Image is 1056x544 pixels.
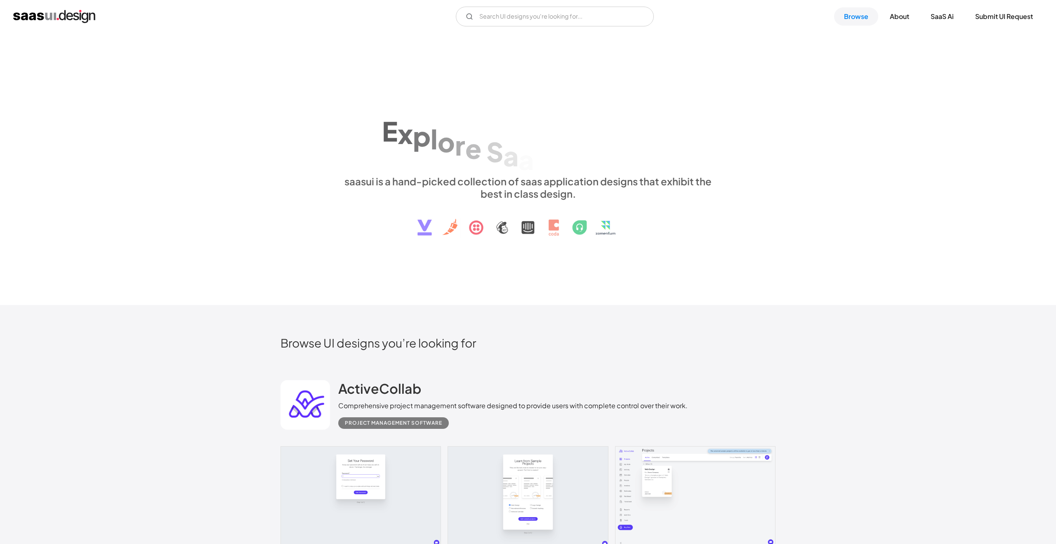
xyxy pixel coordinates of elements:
[338,103,718,167] h1: Explore SaaS UI design patterns & interactions.
[519,144,534,175] div: a
[486,136,503,168] div: S
[921,7,964,26] a: SaaS Ai
[880,7,919,26] a: About
[834,7,878,26] a: Browse
[456,7,654,26] form: Email Form
[338,380,421,401] a: ActiveCollab
[403,200,653,243] img: text, icon, saas logo
[413,120,431,152] div: p
[338,401,688,411] div: Comprehensive project management software designed to provide users with complete control over th...
[431,123,438,155] div: l
[345,418,442,428] div: Project Management Software
[398,118,413,149] div: x
[13,10,95,23] a: home
[338,175,718,200] div: saasui is a hand-picked collection of saas application designs that exhibit the best in class des...
[338,380,421,397] h2: ActiveCollab
[965,7,1043,26] a: Submit UI Request
[280,336,775,350] h2: Browse UI designs you’re looking for
[465,132,481,164] div: e
[382,116,398,147] div: E
[456,7,654,26] input: Search UI designs you're looking for...
[503,140,519,172] div: a
[455,129,465,161] div: r
[438,126,455,158] div: o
